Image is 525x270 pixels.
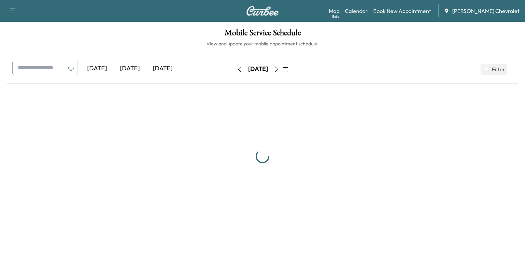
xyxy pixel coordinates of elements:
span: [PERSON_NAME] Chevrolet [452,7,520,15]
span: Filter [492,65,504,73]
div: Beta [332,14,339,19]
button: Filter [481,64,507,75]
div: [DATE] [81,61,113,76]
a: MapBeta [329,7,339,15]
h1: Mobile Service Schedule [7,29,518,40]
a: Book New Appointment [373,7,431,15]
div: [DATE] [113,61,146,76]
div: [DATE] [146,61,179,76]
h6: View and update your mobile appointment schedule. [7,40,518,47]
img: Curbee Logo [246,6,279,16]
a: Calendar [345,7,368,15]
div: [DATE] [248,65,268,73]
